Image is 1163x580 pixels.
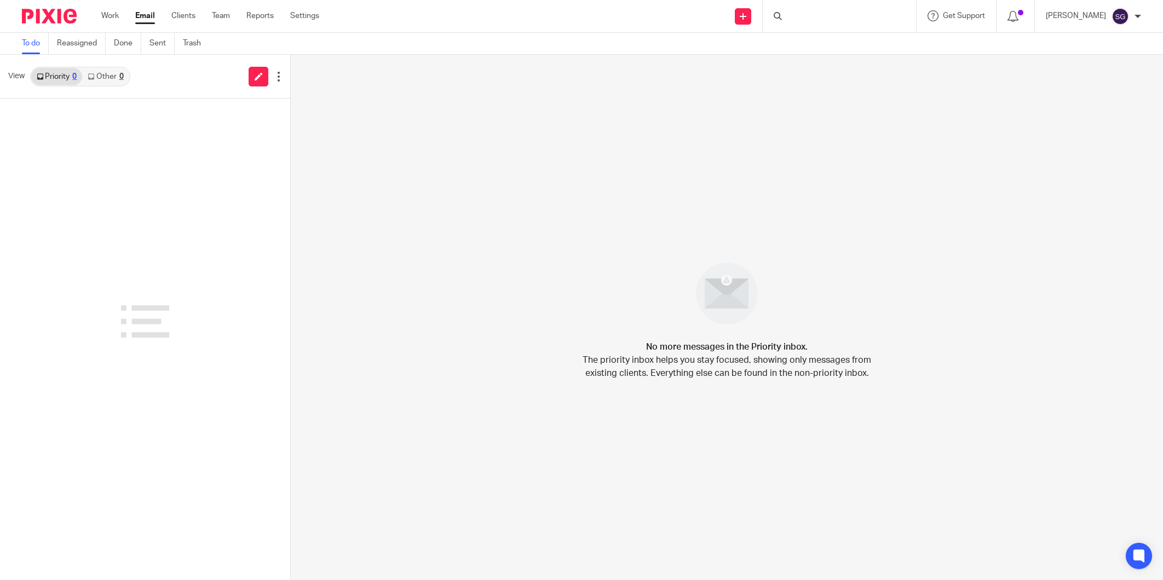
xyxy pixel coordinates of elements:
[246,10,274,21] a: Reports
[689,256,765,332] img: image
[22,9,77,24] img: Pixie
[943,12,985,20] span: Get Support
[135,10,155,21] a: Email
[290,10,319,21] a: Settings
[212,10,230,21] a: Team
[22,33,49,54] a: To do
[57,33,106,54] a: Reassigned
[149,33,175,54] a: Sent
[72,73,77,80] div: 0
[31,68,82,85] a: Priority0
[646,340,808,353] h4: No more messages in the Priority inbox.
[183,33,209,54] a: Trash
[582,353,872,380] p: The priority inbox helps you stay focused, showing only messages from existing clients. Everythin...
[101,10,119,21] a: Work
[1046,10,1106,21] p: [PERSON_NAME]
[119,73,124,80] div: 0
[8,71,25,82] span: View
[114,33,141,54] a: Done
[82,68,129,85] a: Other0
[1112,8,1129,25] img: svg%3E
[171,10,195,21] a: Clients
